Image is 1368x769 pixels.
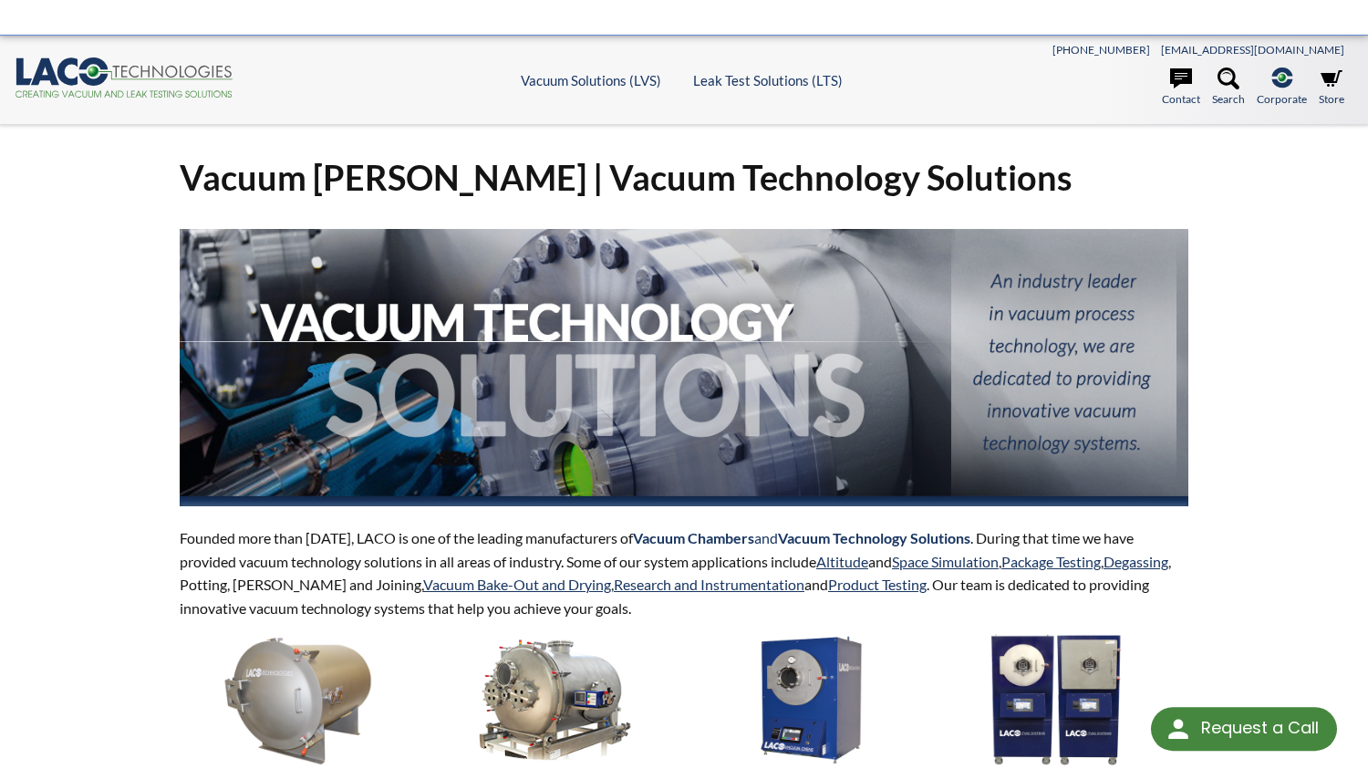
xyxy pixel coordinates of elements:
img: Vacuum Technology Solutions Header [180,229,1188,505]
p: Founded more than [DATE], LACO is one of the leading manufacturers of . During that time we have ... [180,526,1188,619]
img: Vacuum Ovens [684,634,926,765]
img: TVAC Test Systems [937,634,1178,765]
strong: Vacuum Technology Solutions [778,529,970,546]
div: Request a Call [1151,707,1337,751]
img: Vacuum Systems [432,634,674,765]
h1: Vacuum [PERSON_NAME] | Vacuum Technology Solutions [180,155,1188,200]
strong: Vacuum Chambers [633,529,754,546]
a: Altitude [816,553,868,570]
a: [PHONE_NUMBER] [1052,43,1150,57]
a: Space Simulation [892,553,999,570]
span: and [633,529,970,546]
img: Vacuum Chambers [180,634,421,765]
a: Degassing [1104,553,1168,570]
a: Vacuum Solutions (LVS) [521,72,661,88]
a: Research and Instrumentation [614,576,804,593]
a: Product Testing [828,576,927,593]
span: Corporate [1257,90,1307,108]
div: Request a Call [1201,707,1319,749]
a: Store [1319,68,1344,108]
a: Package Testing [1001,553,1101,570]
a: Vacuum Bake-Out and Drying [423,576,611,593]
a: [EMAIL_ADDRESS][DOMAIN_NAME] [1161,43,1344,57]
a: Contact [1162,68,1200,108]
img: round button [1164,714,1193,743]
a: Leak Test Solutions (LTS) [693,72,843,88]
a: Search [1212,68,1245,108]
